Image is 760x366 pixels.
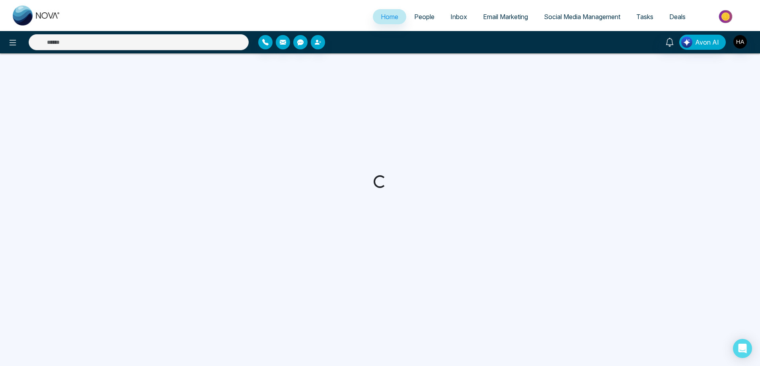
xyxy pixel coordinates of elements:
span: Social Media Management [544,13,620,21]
a: Deals [661,9,694,24]
a: Social Media Management [536,9,628,24]
img: Lead Flow [681,37,692,48]
span: Inbox [450,13,467,21]
span: Avon AI [695,37,719,47]
button: Avon AI [679,35,726,50]
span: People [414,13,435,21]
a: People [406,9,442,24]
a: Email Marketing [475,9,536,24]
div: Open Intercom Messenger [733,339,752,358]
img: Nova CRM Logo [13,6,60,25]
a: Inbox [442,9,475,24]
a: Home [373,9,406,24]
span: Email Marketing [483,13,528,21]
span: Deals [669,13,686,21]
a: Tasks [628,9,661,24]
img: Market-place.gif [698,8,755,25]
img: User Avatar [733,35,747,49]
span: Tasks [636,13,653,21]
span: Home [381,13,398,21]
